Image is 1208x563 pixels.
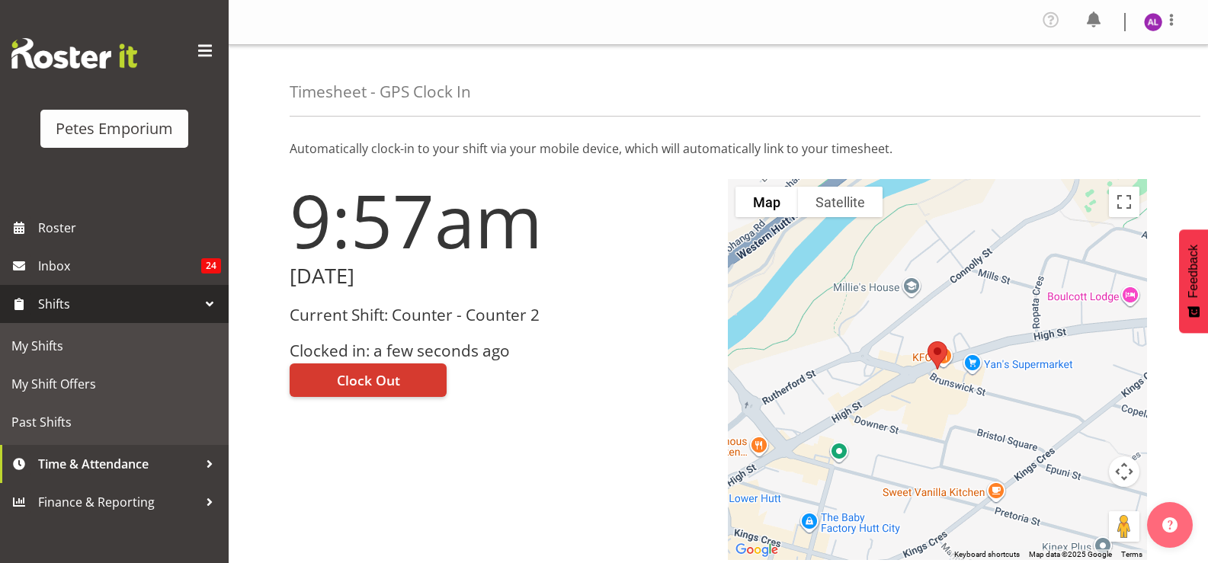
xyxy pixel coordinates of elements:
[201,258,221,274] span: 24
[38,453,198,475] span: Time & Attendance
[38,491,198,513] span: Finance & Reporting
[732,540,782,560] img: Google
[954,549,1020,560] button: Keyboard shortcuts
[11,411,217,433] span: Past Shifts
[337,370,400,390] span: Clock Out
[290,306,710,324] h3: Current Shift: Counter - Counter 2
[1162,517,1178,533] img: help-xxl-2.png
[290,342,710,360] h3: Clocked in: a few seconds ago
[11,38,137,69] img: Rosterit website logo
[798,187,883,217] button: Show satellite imagery
[1109,187,1139,217] button: Toggle fullscreen view
[4,403,225,441] a: Past Shifts
[732,540,782,560] a: Open this area in Google Maps (opens a new window)
[11,373,217,395] span: My Shift Offers
[290,179,710,261] h1: 9:57am
[1179,229,1208,333] button: Feedback - Show survey
[290,363,447,397] button: Clock Out
[11,334,217,357] span: My Shifts
[4,327,225,365] a: My Shifts
[4,365,225,403] a: My Shift Offers
[1109,456,1139,487] button: Map camera controls
[290,139,1147,158] p: Automatically clock-in to your shift via your mobile device, which will automatically link to you...
[38,254,201,277] span: Inbox
[735,187,798,217] button: Show street map
[1144,13,1162,31] img: abigail-lane11345.jpg
[1109,511,1139,542] button: Drag Pegman onto the map to open Street View
[1029,550,1112,558] span: Map data ©2025 Google
[290,83,471,101] h4: Timesheet - GPS Clock In
[38,293,198,315] span: Shifts
[290,264,710,288] h2: [DATE]
[1121,550,1142,558] a: Terms (opens in new tab)
[38,216,221,239] span: Roster
[1187,245,1200,298] span: Feedback
[56,117,173,140] div: Petes Emporium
